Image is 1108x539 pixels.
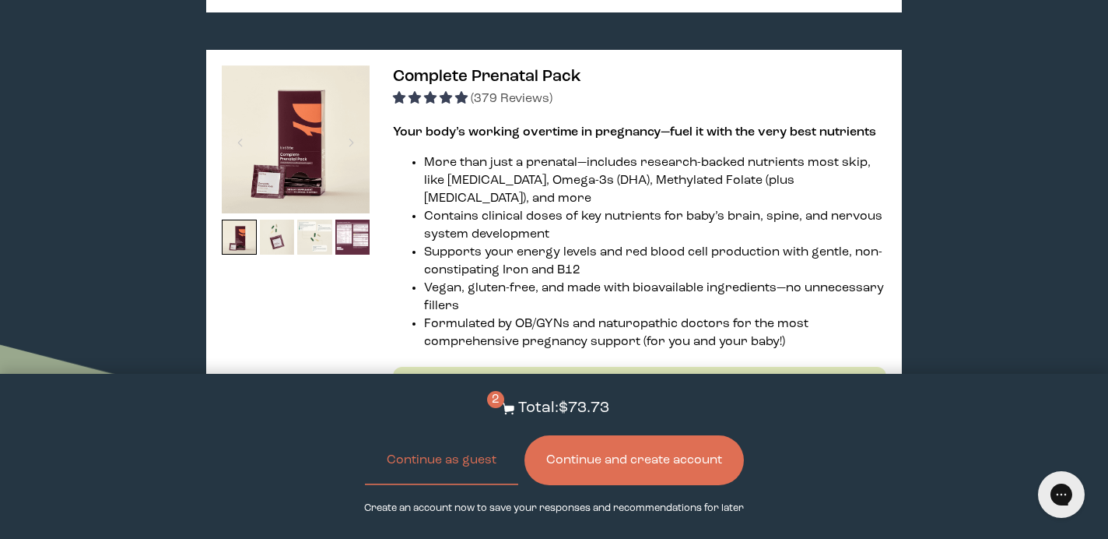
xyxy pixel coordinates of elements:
span: (379 Reviews) [471,93,552,105]
img: thumbnail image [335,220,370,255]
li: Vegan, gluten-free, and made with bioavailable ingredients—no unnecessary fillers [424,280,886,315]
p: Total: $73.73 [518,397,609,420]
span: 2 [487,391,504,408]
p: Create an account now to save your responses and recommendations for later [364,501,744,516]
span: 4.91 stars [393,93,471,105]
button: Continue as guest [365,435,518,485]
li: Formulated by OB/GYNs and naturopathic doctors for the most comprehensive pregnancy support (for ... [424,315,886,351]
button: Continue and create account [524,435,744,485]
img: thumbnail image [297,220,332,255]
span: Complete Prenatal Pack [393,69,581,85]
img: thumbnail image [222,220,257,255]
li: More than just a prenatal—includes research-backed nutrients most skip, like [MEDICAL_DATA], Omeg... [424,154,886,208]
strong: Your body’s working overtime in pregnancy—fuel it with the very best nutrients [393,126,876,139]
img: thumbnail image [222,65,370,213]
li: Supports your energy levels and red blood cell production with gentle, non-constipating Iron and B12 [424,244,886,280]
li: Contains clinical doses of key nutrients for baby’s brain, spine, and nervous system development [424,208,886,244]
iframe: Gorgias live chat messenger [1030,466,1092,523]
img: thumbnail image [260,220,295,255]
